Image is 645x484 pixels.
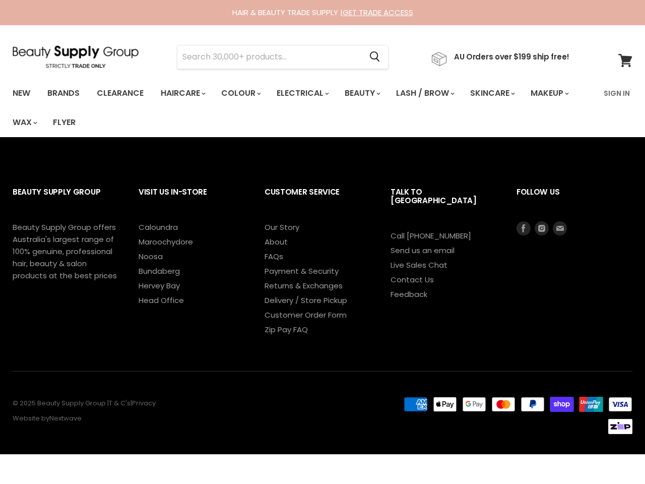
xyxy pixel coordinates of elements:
[139,280,180,291] a: Hervey Bay
[49,413,82,423] a: Nextwave
[139,251,163,262] a: Noosa
[523,83,575,104] a: Makeup
[153,83,212,104] a: Haircare
[517,179,632,221] h2: Follow us
[139,236,193,247] a: Maroochydore
[89,83,151,104] a: Clearance
[391,289,427,299] a: Feedback
[343,7,413,18] a: GET TRADE ACCESS
[337,83,386,104] a: Beauty
[265,251,283,262] a: FAQs
[265,266,339,276] a: Payment & Security
[391,274,434,285] a: Contact Us
[265,179,370,221] h2: Customer Service
[265,310,347,320] a: Customer Order Form
[139,295,184,306] a: Head Office
[608,419,632,434] img: footer-tile-new.png
[269,83,335,104] a: Electrical
[391,245,455,256] a: Send us an email
[214,83,267,104] a: Colour
[13,221,118,282] p: Beauty Supply Group offers Australia's largest range of 100% genuine, professional hair, beauty &...
[598,83,636,104] a: Sign In
[139,179,244,221] h2: Visit Us In-Store
[265,236,288,247] a: About
[361,45,388,69] button: Search
[139,266,180,276] a: Bundaberg
[132,398,156,408] a: Privacy
[265,222,299,232] a: Our Story
[391,260,447,270] a: Live Sales Chat
[265,295,347,306] a: Delivery / Store Pickup
[45,112,83,133] a: Flyer
[177,45,389,69] form: Product
[139,222,178,232] a: Caloundra
[391,179,496,230] h2: Talk to [GEOGRAPHIC_DATA]
[13,400,378,422] p: © 2025 Beauty Supply Group | | Website by
[5,79,598,137] ul: Main menu
[265,280,343,291] a: Returns & Exchanges
[5,112,43,133] a: Wax
[40,83,87,104] a: Brands
[109,398,131,408] a: T & C's
[391,230,471,241] a: Call [PHONE_NUMBER]
[389,83,461,104] a: Lash / Brow
[265,324,308,335] a: Zip Pay FAQ
[5,83,38,104] a: New
[463,83,521,104] a: Skincare
[13,179,118,221] h2: Beauty Supply Group
[177,45,361,69] input: Search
